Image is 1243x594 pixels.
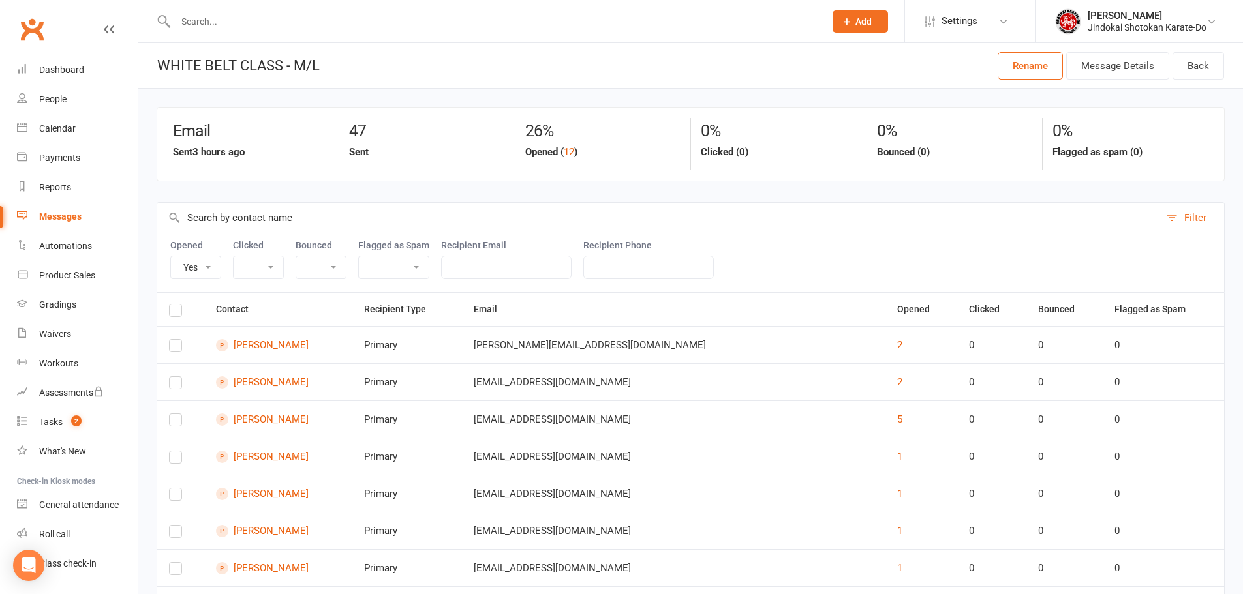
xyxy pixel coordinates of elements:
div: 0 [969,451,1015,462]
a: Automations [17,231,138,261]
a: [PERSON_NAME] [216,488,341,500]
div: 0 [1114,563,1212,574]
div: Payments [39,153,80,163]
button: 5 [897,411,902,427]
div: 0 [1114,451,1212,462]
a: Gradings [17,290,138,319]
a: Reports [17,173,138,202]
div: What's New [39,446,86,456]
th: Clicked [957,293,1026,326]
div: 0 [1114,526,1212,537]
div: 26% [525,118,681,144]
div: Primary [364,488,450,499]
a: Clubworx [16,13,48,46]
strong: Clicked (0) [701,146,748,158]
div: Filter [1184,210,1206,226]
div: People [39,94,67,104]
div: [EMAIL_ADDRESS][DOMAIN_NAME] [474,414,874,425]
label: Opened [170,240,221,250]
div: 0 [1114,377,1212,388]
div: 0 [1038,377,1092,388]
th: Bounced [1026,293,1103,326]
label: Recipient Email [441,240,572,250]
button: 1 [897,560,902,576]
div: Roll call [39,529,70,539]
img: thumb_image1661986740.png [1055,8,1081,35]
a: Class kiosk mode [17,549,138,578]
div: 0% [877,118,1032,144]
div: 0 [969,526,1015,537]
a: [PERSON_NAME] [216,525,341,537]
label: Bounced [296,240,346,250]
div: 0 [969,563,1015,574]
div: 0 [1038,526,1092,537]
div: Jindokai Shotokan Karate-Do [1088,22,1206,33]
label: Clicked [233,240,284,250]
div: Primary [364,451,450,462]
a: Calendar [17,114,138,143]
div: [PERSON_NAME] [1088,10,1206,22]
button: Filter [1159,203,1224,233]
div: 0 [1038,563,1092,574]
div: 0 [969,340,1015,351]
button: 1 [897,523,902,539]
div: 0 [969,377,1015,388]
button: 2 [897,337,902,353]
button: 2 [897,374,902,390]
div: 0 [1114,488,1212,499]
a: Workouts [17,349,138,378]
div: Messages [39,211,82,222]
a: Waivers [17,319,138,349]
button: Message Details [1066,52,1169,80]
div: 0 [1038,451,1092,462]
div: 0 [969,414,1015,425]
a: [PERSON_NAME] [216,339,341,351]
th: Flagged as Spam [1103,293,1224,326]
a: [PERSON_NAME] [216,451,341,463]
th: Contact [204,293,353,326]
div: Reports [39,182,71,192]
div: General attendance [39,499,119,510]
a: [PERSON_NAME] [216,413,341,426]
div: [EMAIL_ADDRESS][DOMAIN_NAME] [474,526,874,537]
button: Add [833,10,888,33]
div: Tasks [39,417,63,427]
a: Roll call [17,520,138,549]
label: Flagged as Spam [358,240,429,250]
input: Search... [172,12,816,31]
strong: Bounced (0) [877,146,930,158]
div: [EMAIL_ADDRESS][DOMAIN_NAME] [474,563,874,574]
div: Open Intercom Messenger [13,550,44,581]
div: 0 [1114,340,1212,351]
div: Workouts [39,358,78,368]
button: Rename [998,52,1063,80]
span: Settings [942,7,977,36]
strong: Sent 3 hours ago [173,146,245,158]
strong: Sent [349,146,369,158]
div: 0 [969,488,1015,499]
button: 1 [897,486,902,501]
strong: Flagged as spam (0) [1052,146,1143,158]
div: 47 [349,118,504,144]
a: [PERSON_NAME] [216,376,341,389]
div: Product Sales [39,270,95,280]
a: People [17,85,138,114]
a: [PERSON_NAME] [216,562,341,574]
a: Payments [17,143,138,173]
div: Primary [364,526,450,537]
div: Class check-in [39,558,97,569]
strong: Opened ( ) [525,146,577,158]
div: [EMAIL_ADDRESS][DOMAIN_NAME] [474,377,874,388]
label: Recipient Phone [583,240,714,250]
div: Calendar [39,123,76,134]
button: 1 [897,449,902,464]
th: Opened [885,293,957,326]
a: Tasks 2 [17,408,138,437]
div: [EMAIL_ADDRESS][DOMAIN_NAME] [474,451,874,462]
span: Add [855,16,872,27]
div: Gradings [39,299,76,310]
a: Dashboard [17,55,138,85]
div: Automations [39,241,92,251]
div: Assessments [39,387,104,398]
input: Search by contact name [157,203,1159,233]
